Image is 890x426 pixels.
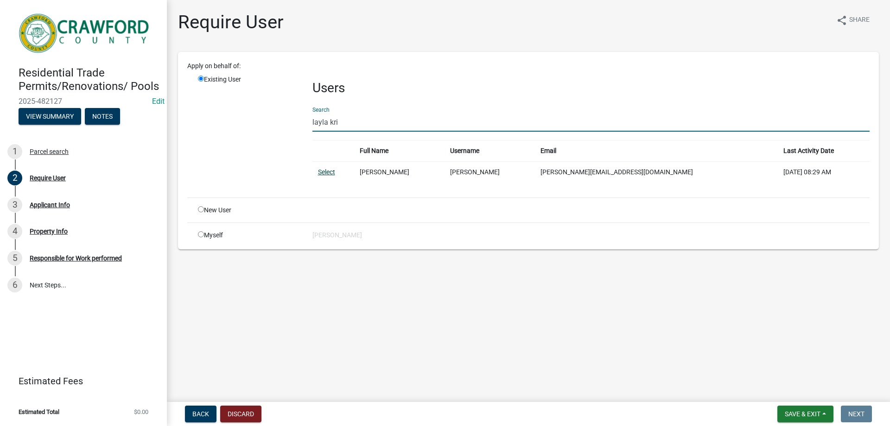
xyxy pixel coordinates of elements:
[7,144,22,159] div: 1
[841,406,872,422] button: Next
[180,61,877,71] div: Apply on behalf of:
[445,161,535,183] td: [PERSON_NAME]
[318,168,335,176] a: Select
[220,406,261,422] button: Discard
[30,148,69,155] div: Parcel search
[7,251,22,266] div: 5
[535,140,778,161] th: Email
[778,140,870,161] th: Last Activity Date
[836,15,847,26] i: share
[777,406,833,422] button: Save & Exit
[354,161,445,183] td: [PERSON_NAME]
[7,372,152,390] a: Estimated Fees
[192,410,209,418] span: Back
[7,171,22,185] div: 2
[152,97,165,106] wm-modal-confirm: Edit Application Number
[7,224,22,239] div: 4
[85,113,120,121] wm-modal-confirm: Notes
[354,140,445,161] th: Full Name
[19,409,59,415] span: Estimated Total
[191,205,305,215] div: New User
[778,161,870,183] td: [DATE] 08:29 AM
[178,11,284,33] h1: Require User
[152,97,165,106] a: Edit
[85,108,120,125] button: Notes
[785,410,820,418] span: Save & Exit
[30,202,70,208] div: Applicant Info
[312,80,870,96] h3: Users
[829,11,877,29] button: shareShare
[185,406,216,422] button: Back
[445,140,535,161] th: Username
[535,161,778,183] td: [PERSON_NAME][EMAIL_ADDRESS][DOMAIN_NAME]
[19,113,81,121] wm-modal-confirm: Summary
[30,228,68,235] div: Property Info
[19,10,152,57] img: Crawford County, Georgia
[7,197,22,212] div: 3
[7,278,22,292] div: 6
[848,410,865,418] span: Next
[191,75,305,190] div: Existing User
[30,255,122,261] div: Responsible for Work performed
[191,230,305,240] div: Myself
[19,66,159,93] h4: Residential Trade Permits/Renovations/ Pools
[19,97,148,106] span: 2025-482127
[30,175,66,181] div: Require User
[849,15,870,26] span: Share
[134,409,148,415] span: $0.00
[19,108,81,125] button: View Summary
